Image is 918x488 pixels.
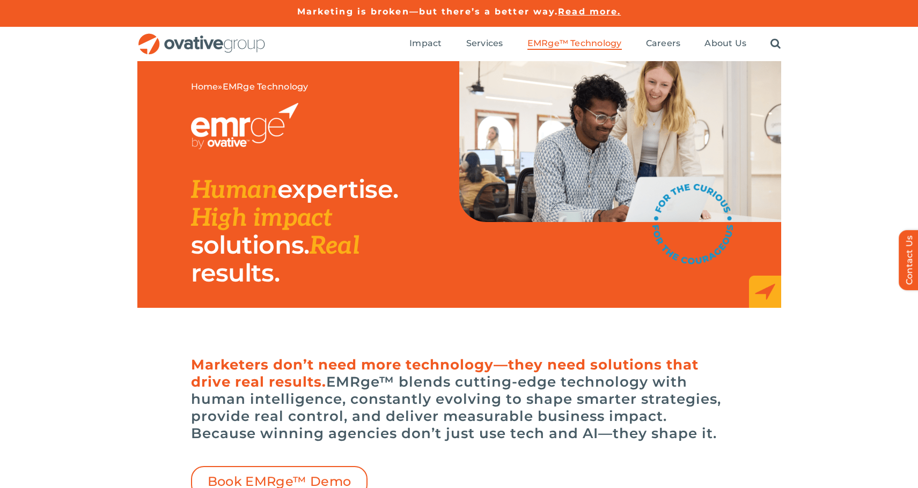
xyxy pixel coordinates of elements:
[527,38,622,50] a: EMRge™ Technology
[704,38,746,50] a: About Us
[277,174,398,204] span: expertise.
[191,257,280,288] span: results.
[770,38,781,50] a: Search
[466,38,503,50] a: Services
[297,6,559,17] a: Marketing is broken—but there’s a better way.
[191,82,218,92] a: Home
[459,61,781,222] img: EMRge Landing Page Header Image
[527,38,622,49] span: EMRge™ Technology
[191,175,278,205] span: Human
[191,82,309,92] span: »
[409,38,442,49] span: Impact
[409,38,442,50] a: Impact
[191,230,310,260] span: solutions.
[646,38,681,49] span: Careers
[137,32,266,42] a: OG_Full_horizontal_RGB
[191,356,699,390] span: Marketers don’t need more technology—they need solutions that drive real results.
[646,38,681,50] a: Careers
[191,356,728,442] h6: EMRge™ blends cutting-edge technology with human intelligence, constantly evolving to shape smart...
[191,203,332,233] span: High impact
[558,6,621,17] a: Read more.
[191,103,298,149] img: EMRGE_RGB_wht
[409,27,781,61] nav: Menu
[310,231,359,261] span: Real
[466,38,503,49] span: Services
[749,276,781,308] img: EMRge_HomePage_Elements_Arrow Box
[704,38,746,49] span: About Us
[223,82,309,92] span: EMRge Technology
